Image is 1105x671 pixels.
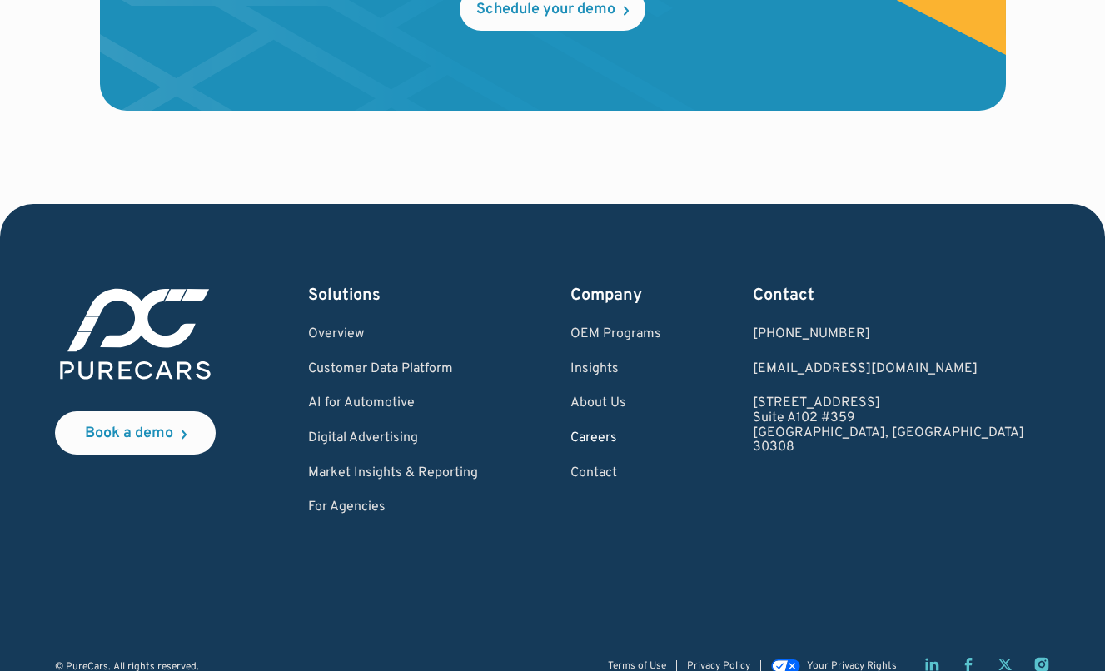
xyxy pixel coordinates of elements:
div: Solutions [308,284,478,307]
a: Insights [570,362,661,377]
a: OEM Programs [570,327,661,342]
a: About Us [570,396,661,411]
a: Digital Advertising [308,431,478,446]
div: Contact [753,284,1024,307]
a: AI for Automotive [308,396,478,411]
a: For Agencies [308,500,478,515]
div: Book a demo [85,426,173,441]
a: Book a demo [55,411,216,455]
a: Customer Data Platform [308,362,478,377]
img: purecars logo [55,284,216,385]
a: Careers [570,431,661,446]
div: [PHONE_NUMBER] [753,327,1024,342]
a: Market Insights & Reporting [308,466,478,481]
a: Overview [308,327,478,342]
a: Email us [753,362,1024,377]
div: Schedule your demo [476,2,615,17]
div: Company [570,284,661,307]
a: [STREET_ADDRESS]Suite A102 #359[GEOGRAPHIC_DATA], [GEOGRAPHIC_DATA]30308 [753,396,1024,455]
a: Contact [570,466,661,481]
